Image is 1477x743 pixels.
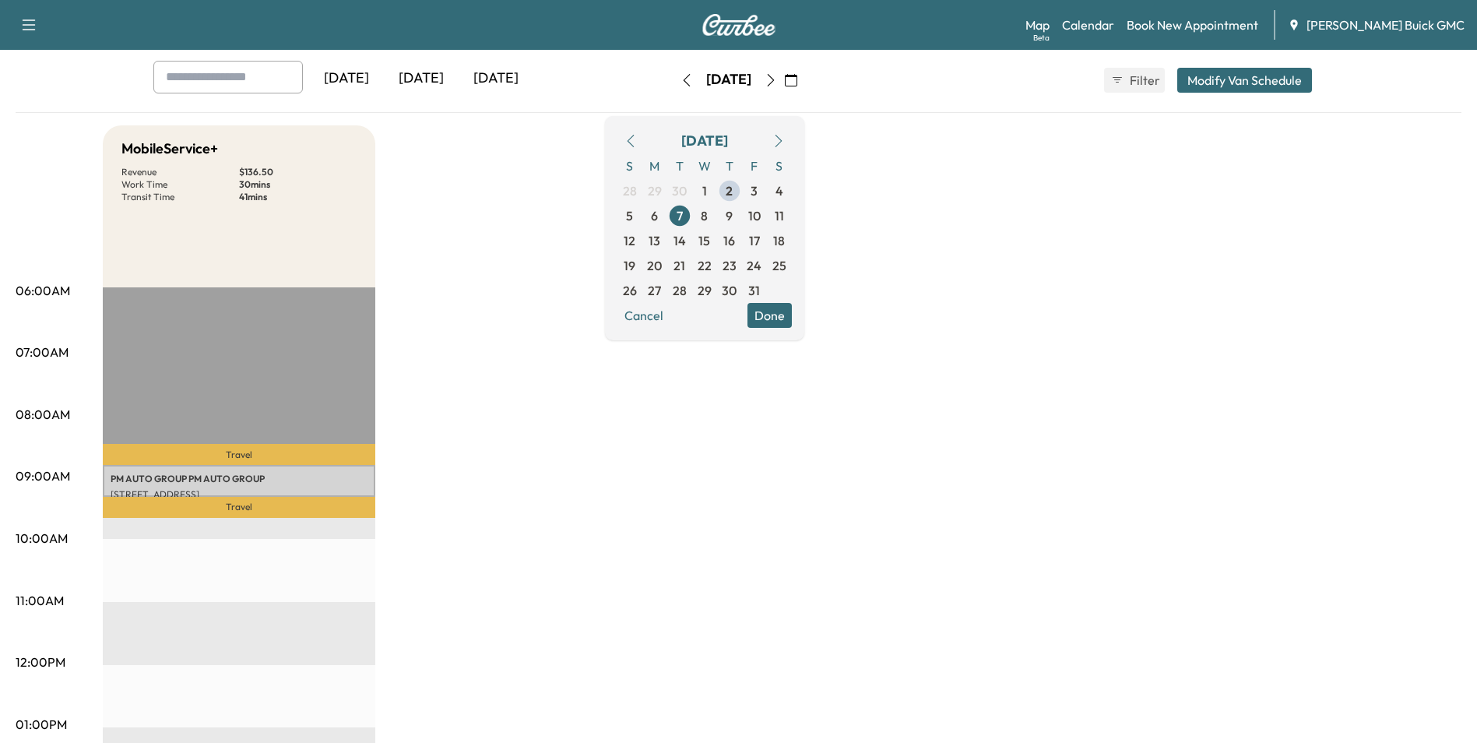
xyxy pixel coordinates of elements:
button: Modify Van Schedule [1177,68,1312,93]
p: Work Time [121,178,239,191]
span: 18 [773,231,785,250]
span: M [642,153,667,178]
p: [STREET_ADDRESS] [111,488,367,501]
span: 22 [698,256,712,275]
span: 12 [624,231,635,250]
span: 9 [726,206,733,225]
p: 08:00AM [16,405,70,424]
span: Filter [1130,71,1158,90]
span: [PERSON_NAME] Buick GMC [1306,16,1465,34]
p: Transit Time [121,191,239,203]
span: 30 [672,181,687,200]
span: 14 [673,231,686,250]
a: Book New Appointment [1127,16,1258,34]
span: 13 [649,231,660,250]
span: 5 [626,206,633,225]
span: 15 [698,231,710,250]
span: S [767,153,792,178]
span: 30 [722,281,737,300]
p: 12:00PM [16,653,65,671]
span: 28 [673,281,687,300]
span: 20 [647,256,662,275]
span: 23 [723,256,737,275]
img: Curbee Logo [702,14,776,36]
p: 06:00AM [16,281,70,300]
button: Cancel [617,303,670,328]
div: [DATE] [459,61,533,97]
span: S [617,153,642,178]
button: Filter [1104,68,1165,93]
span: 25 [772,256,786,275]
span: 4 [775,181,783,200]
span: 28 [623,181,637,200]
p: 09:00AM [16,467,70,485]
div: [DATE] [309,61,384,97]
p: Travel [103,497,375,518]
span: 21 [673,256,685,275]
p: 10:00AM [16,529,68,548]
p: 01:00PM [16,715,67,734]
span: 29 [698,281,712,300]
p: PM AUTO GROUP PM AUTO GROUP [111,473,367,485]
span: 17 [749,231,760,250]
p: 41 mins [239,191,357,203]
span: F [742,153,767,178]
p: Travel [103,444,375,465]
div: [DATE] [706,70,751,90]
span: T [717,153,742,178]
span: 1 [702,181,707,200]
a: MapBeta [1025,16,1050,34]
p: 30 mins [239,178,357,191]
p: 11:00AM [16,591,64,610]
button: Done [747,303,792,328]
span: 24 [747,256,761,275]
p: Revenue [121,166,239,178]
span: 7 [677,206,683,225]
span: 3 [751,181,758,200]
div: Beta [1033,32,1050,44]
span: 11 [775,206,784,225]
p: $ 136.50 [239,166,357,178]
p: 07:00AM [16,343,69,361]
span: 2 [726,181,733,200]
span: 8 [701,206,708,225]
span: W [692,153,717,178]
div: [DATE] [681,130,728,152]
a: Calendar [1062,16,1114,34]
span: 19 [624,256,635,275]
span: 29 [648,181,662,200]
h5: MobileService+ [121,138,218,160]
span: 31 [748,281,760,300]
span: 16 [723,231,735,250]
span: 10 [748,206,761,225]
span: 27 [648,281,661,300]
span: 26 [623,281,637,300]
span: 6 [651,206,658,225]
div: [DATE] [384,61,459,97]
span: T [667,153,692,178]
